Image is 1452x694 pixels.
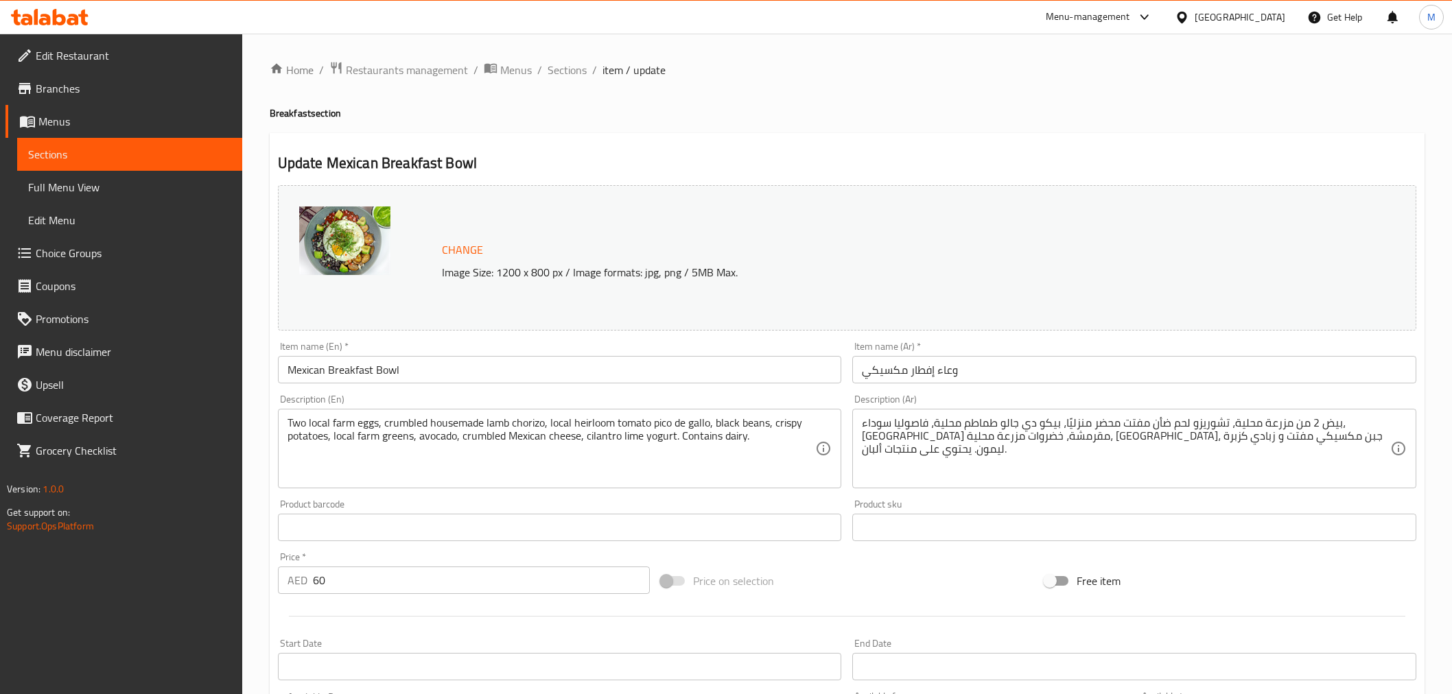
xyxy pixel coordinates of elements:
[473,62,478,78] li: /
[36,442,231,459] span: Grocery Checklist
[270,61,1425,79] nav: breadcrumb
[288,572,307,588] p: AED
[5,401,242,434] a: Coverage Report
[1077,573,1121,589] span: Free item
[592,62,597,78] li: /
[1427,10,1436,25] span: M
[270,62,314,78] a: Home
[36,80,231,97] span: Branches
[602,62,666,78] span: item / update
[43,480,64,498] span: 1.0.0
[442,240,483,260] span: Change
[537,62,542,78] li: /
[548,62,587,78] a: Sections
[500,62,532,78] span: Menus
[5,434,242,467] a: Grocery Checklist
[7,503,70,521] span: Get support on:
[1195,10,1285,25] div: [GEOGRAPHIC_DATA]
[36,278,231,294] span: Coupons
[436,264,1258,280] p: Image Size: 1200 x 800 px / Image formats: jpg, png / 5MB Max.
[436,236,489,264] button: Change
[17,138,242,171] a: Sections
[313,566,650,594] input: Please enter price
[17,204,242,237] a: Edit Menu
[852,514,1416,541] input: Please enter product sku
[5,368,242,401] a: Upsell
[7,517,94,535] a: Support.OpsPlatform
[28,212,231,228] span: Edit Menu
[5,302,242,335] a: Promotions
[36,409,231,426] span: Coverage Report
[288,416,816,481] textarea: Two local farm eggs, crumbled housemade lamb chorizo, local heirloom tomato pico de gallo, black ...
[278,153,1416,173] h2: Update Mexican Breakfast Bowl
[36,344,231,360] span: Menu disclaimer
[36,376,231,393] span: Upsell
[38,113,231,130] span: Menus
[5,105,242,138] a: Menus
[862,416,1390,481] textarea: بيض 2 من مزرعة محلية، تشوريزو لحم ضأن مفتت محضر منزليًا، بيكو دي جالو طماطم محلية، فاصوليا سوداء،...
[329,61,468,79] a: Restaurants management
[693,573,774,589] span: Price on selection
[1046,9,1130,25] div: Menu-management
[28,146,231,163] span: Sections
[5,237,242,270] a: Choice Groups
[299,206,390,275] img: mmw_638905967315237719
[7,480,40,498] span: Version:
[346,62,468,78] span: Restaurants management
[852,356,1416,383] input: Enter name Ar
[36,311,231,327] span: Promotions
[36,245,231,261] span: Choice Groups
[270,106,1425,120] h4: Breakfast section
[5,39,242,72] a: Edit Restaurant
[5,335,242,368] a: Menu disclaimer
[278,356,842,383] input: Enter name En
[28,179,231,195] span: Full Menu View
[484,61,532,79] a: Menus
[5,270,242,302] a: Coupons
[36,47,231,64] span: Edit Restaurant
[278,514,842,541] input: Please enter product barcode
[319,62,324,78] li: /
[5,72,242,105] a: Branches
[17,171,242,204] a: Full Menu View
